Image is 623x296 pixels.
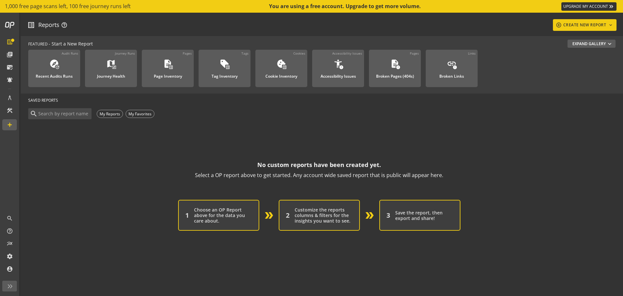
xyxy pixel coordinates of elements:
mat-icon: help_outline [6,228,13,234]
div: Tag Inventory [212,70,238,79]
div: Choose an OP Report above for the data you care about. [194,207,252,224]
mat-icon: description [163,59,173,69]
a: PagesPage Inventory [142,50,194,87]
mat-icon: list_alt [168,65,173,70]
div: My Reports [97,110,123,118]
mat-icon: add_circle_outline [556,22,562,28]
mat-icon: monitor_heart [112,65,116,70]
mat-icon: cookie [276,59,286,69]
mat-icon: settings [6,253,13,260]
div: CREATE NEW REPORT [556,19,614,31]
mat-icon: update [55,65,60,70]
mat-icon: error [396,65,400,70]
div: Accessibility Issues [321,70,356,79]
div: Accessibility Issues [332,51,362,56]
a: Journey RunsJourney Health [85,50,137,87]
a: CookiesCookie Inventory [255,50,307,87]
div: Broken Links [439,70,464,79]
mat-icon: search [6,215,13,222]
span: 1,000 free page scans left, 100 free journey runs left [5,3,131,10]
mat-icon: construction [6,107,13,114]
div: - Start a New Report [28,40,616,49]
div: Links [468,51,476,56]
div: Customize the reports columns & filters for the insights you want to see. [295,207,353,224]
a: LinksBroken Links [426,50,478,87]
button: Expand Gallery [568,40,616,48]
mat-icon: list_alt [282,65,287,70]
div: SAVED REPORTS [28,94,610,107]
div: 3 [386,212,390,219]
mat-icon: keyboard_double_arrow_right [608,3,615,10]
span: FEATURED [28,41,48,47]
mat-icon: link [447,59,457,69]
div: Pages [410,51,419,56]
mat-icon: help_outline [61,22,67,28]
div: 2 [286,212,289,219]
mat-icon: keyboard_arrow_down [607,22,614,28]
div: Tags [241,51,249,56]
div: Cookie Inventory [265,70,297,79]
a: UPGRADE MY ACCOUNT [561,2,617,11]
mat-icon: list_alt [27,21,35,29]
a: Accessibility IssuesAccessibility Issues [312,50,364,87]
mat-icon: search [30,110,38,118]
div: Pages [183,51,192,56]
mat-icon: error [452,65,457,70]
p: Select a OP report above to get started. Any account wide saved report that is public will appear... [195,170,443,180]
div: You are using a free account. Upgrade to get more volume. [269,3,421,10]
div: Journey Runs [115,51,135,56]
a: Audit RunsRecent Audits Runs [28,50,80,87]
mat-icon: multiline_chart [6,240,13,247]
div: Audit Runs [62,51,78,56]
mat-icon: architecture [6,95,13,101]
div: Broken Pages (404s) [376,70,414,79]
input: Search by report name [38,110,90,117]
mat-icon: mark_email_read [6,64,13,71]
a: TagsTag Inventory [199,50,250,87]
mat-icon: map [106,59,116,69]
mat-icon: notifications_active [6,77,13,83]
a: PagesBroken Pages (404s) [369,50,421,87]
div: Journey Health [97,70,125,79]
mat-icon: add [6,122,13,128]
button: CREATE NEW REPORT [553,19,617,31]
mat-icon: accessibility_new [333,59,343,69]
div: My Favorites [126,110,154,118]
mat-icon: library_books [6,51,13,58]
mat-icon: list_alt [225,65,230,70]
mat-icon: sell [220,59,229,69]
div: Cookies [293,51,305,56]
mat-icon: account_circle [6,266,13,272]
mat-icon: explore [49,59,59,69]
mat-icon: description [390,59,400,69]
mat-icon: list_alt [6,39,13,45]
div: 1 [185,212,189,219]
p: No custom reports have been created yet. [257,160,381,170]
mat-icon: expand_more [606,41,613,47]
div: Reports [38,21,67,29]
mat-icon: error [339,65,344,70]
div: Recent Audits Runs [36,70,73,79]
div: Page Inventory [154,70,182,79]
div: Save the report, then export and share! [395,210,453,221]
